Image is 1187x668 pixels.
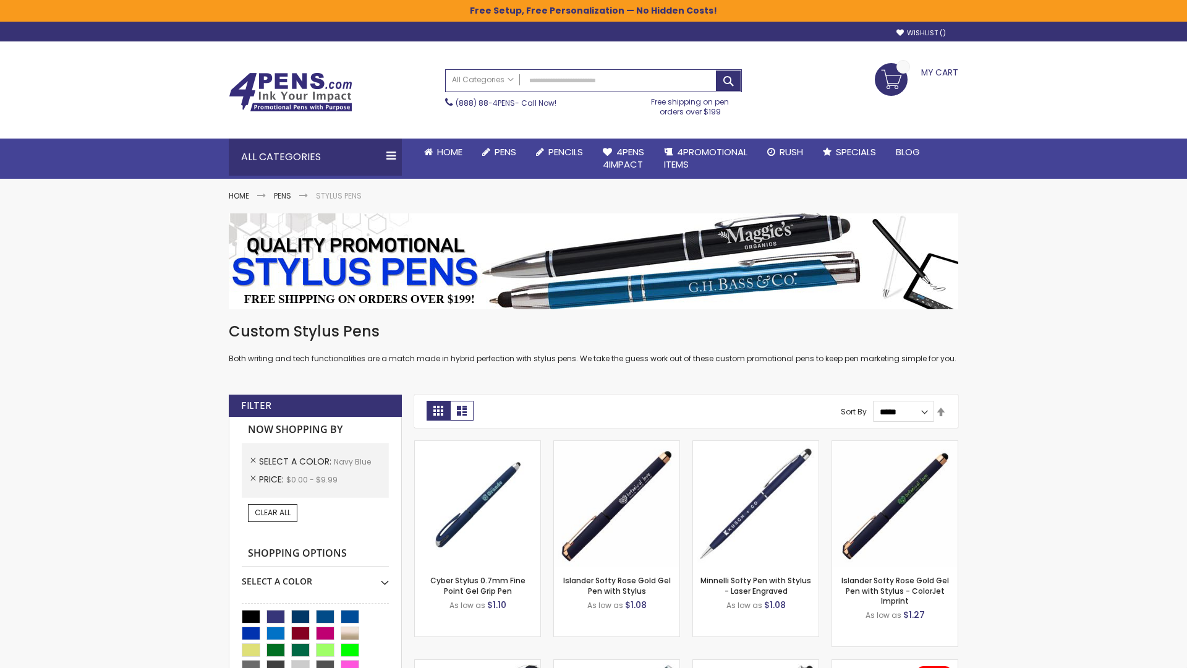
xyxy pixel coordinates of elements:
span: Select A Color [259,455,334,468]
img: Cyber Stylus 0.7mm Fine Point Gel Grip Pen-Navy Blue [415,441,540,567]
a: All Categories [446,70,520,90]
span: Navy Blue [334,456,371,467]
span: Blog [896,145,920,158]
img: Stylus Pens [229,213,958,309]
a: (888) 88-4PENS [456,98,515,108]
span: All Categories [452,75,514,85]
span: $1.08 [625,599,647,611]
span: As low as [587,600,623,610]
span: $1.08 [764,599,786,611]
span: $0.00 - $9.99 [286,474,338,485]
a: Home [414,139,472,166]
span: Clear All [255,507,291,518]
strong: Filter [241,399,271,413]
span: 4Pens 4impact [603,145,644,171]
span: Home [437,145,462,158]
a: Islander Softy Rose Gold Gel Pen with Stylus - ColorJet Imprint [841,575,949,606]
a: Blog [886,139,930,166]
div: Free shipping on pen orders over $199 [639,92,742,117]
a: Islander Softy Rose Gold Gel Pen with Stylus [563,575,671,596]
strong: Stylus Pens [316,191,362,201]
div: Select A Color [242,567,389,588]
img: Islander Softy Rose Gold Gel Pen with Stylus-Navy Blue [554,441,679,567]
span: Specials [836,145,876,158]
a: Minnelli Softy Pen with Stylus - Laser Engraved [700,575,811,596]
a: Islander Softy Rose Gold Gel Pen with Stylus-Navy Blue [554,440,679,451]
span: As low as [449,600,485,610]
span: As low as [726,600,762,610]
a: Pencils [526,139,593,166]
a: Islander Softy Rose Gold Gel Pen with Stylus - ColorJet Imprint-Navy Blue [832,440,958,451]
span: As low as [866,610,901,620]
div: Both writing and tech functionalities are a match made in hybrid perfection with stylus pens. We ... [229,322,958,364]
a: Rush [757,139,813,166]
img: 4Pens Custom Pens and Promotional Products [229,72,352,112]
span: - Call Now! [456,98,556,108]
label: Sort By [841,406,867,417]
a: Specials [813,139,886,166]
a: Pens [274,191,291,201]
span: Pens [495,145,516,158]
a: Cyber Stylus 0.7mm Fine Point Gel Grip Pen-Navy Blue [415,440,540,451]
img: Minnelli Softy Pen with Stylus - Laser Engraved-Navy Blue [693,441,819,567]
a: Cyber Stylus 0.7mm Fine Point Gel Grip Pen [430,575,525,596]
span: $1.10 [487,599,506,611]
h1: Custom Stylus Pens [229,322,958,341]
span: Pencils [548,145,583,158]
a: Minnelli Softy Pen with Stylus - Laser Engraved-Navy Blue [693,440,819,451]
span: Rush [780,145,803,158]
strong: Grid [427,401,450,421]
span: Price [259,473,286,486]
a: 4Pens4impact [593,139,654,179]
span: $1.27 [903,609,925,621]
a: Pens [472,139,526,166]
a: 4PROMOTIONALITEMS [654,139,757,179]
a: Clear All [248,504,297,521]
span: 4PROMOTIONAL ITEMS [664,145,747,171]
strong: Now Shopping by [242,417,389,443]
a: Home [229,191,249,201]
div: All Categories [229,139,402,176]
a: Wishlist [896,28,946,38]
img: Islander Softy Rose Gold Gel Pen with Stylus - ColorJet Imprint-Navy Blue [832,441,958,567]
strong: Shopping Options [242,541,389,567]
